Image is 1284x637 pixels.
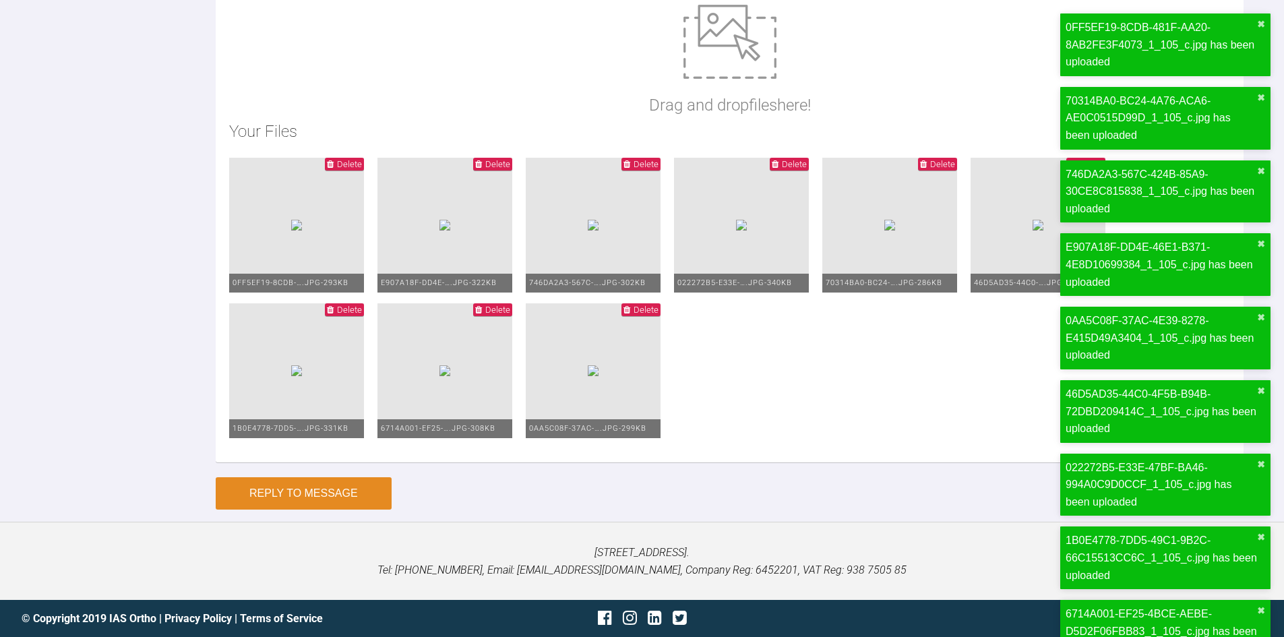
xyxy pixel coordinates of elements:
[634,159,659,169] span: Delete
[1257,19,1265,30] button: close
[649,92,811,118] p: Drag and drop files here!
[233,424,348,433] span: 1B0E4778-7DD5-….jpg - 331KB
[1257,386,1265,396] button: close
[337,305,362,315] span: Delete
[229,119,1230,144] h2: Your Files
[634,305,659,315] span: Delete
[1066,312,1257,364] div: 0AA5C08F-37AC-4E39-8278-E415D49A3404_1_105_c.jpg has been uploaded
[291,220,302,231] img: 465df118-49ab-4b3b-b486-8c6fda968985
[1257,605,1265,616] button: close
[884,220,895,231] img: 4feaffa3-f018-43aa-b827-f507444882cb
[736,220,747,231] img: 9245a271-b642-4806-9127-75c81b9ec6be
[1257,312,1265,323] button: close
[782,159,807,169] span: Delete
[1066,239,1257,291] div: E907A18F-DD4E-46E1-B371-4E8D10699384_1_105_c.jpg has been uploaded
[588,365,599,376] img: 3cc0dada-d752-4e7c-93e6-89a476fe55de
[529,278,646,287] span: 746DA2A3-567C-….jpg - 302KB
[381,424,495,433] span: 6714A001-EF25-….jpg - 308KB
[1257,459,1265,470] button: close
[529,424,646,433] span: 0AA5C08F-37AC-….jpg - 299KB
[826,278,942,287] span: 70314BA0-BC24-….jpg - 286KB
[485,159,510,169] span: Delete
[1066,166,1257,218] div: 746DA2A3-567C-424B-85A9-30CE8C815838_1_105_c.jpg has been uploaded
[1257,166,1265,177] button: close
[974,278,1091,287] span: 46D5AD35-44C0-….jpg - 295KB
[22,544,1262,578] p: [STREET_ADDRESS]. Tel: [PHONE_NUMBER], Email: [EMAIL_ADDRESS][DOMAIN_NAME], Company Reg: 6452201,...
[1066,532,1257,584] div: 1B0E4778-7DD5-49C1-9B2C-66C15513CC6C_1_105_c.jpg has been uploaded
[439,365,450,376] img: 6ec4e801-626d-4138-bca9-3476f96e2d69
[1257,239,1265,249] button: close
[930,159,955,169] span: Delete
[588,220,599,231] img: 173778ab-d9e9-4233-a3b6-79b894a017bc
[439,220,450,231] img: eabcd0df-f3b6-4a7f-ab8d-a43f7d9bc478
[1066,92,1257,144] div: 70314BA0-BC24-4A76-ACA6-AE0C0515D99D_1_105_c.jpg has been uploaded
[240,612,323,625] a: Terms of Service
[164,612,232,625] a: Privacy Policy
[1033,220,1043,231] img: 9b243d33-f015-4f48-bb83-c0d97dddd38c
[337,159,362,169] span: Delete
[677,278,792,287] span: 022272B5-E33E-….jpg - 340KB
[381,278,497,287] span: E907A18F-DD4E-….jpg - 322KB
[1066,386,1257,437] div: 46D5AD35-44C0-4F5B-B94B-72DBD209414C_1_105_c.jpg has been uploaded
[485,305,510,315] span: Delete
[1257,92,1265,103] button: close
[216,477,392,510] button: Reply to Message
[22,610,435,628] div: © Copyright 2019 IAS Ortho | |
[1066,459,1257,511] div: 022272B5-E33E-47BF-BA46-994A0C9D0CCF_1_105_c.jpg has been uploaded
[291,365,302,376] img: 1d4f599a-93e9-4bbe-bbce-d03317d6565e
[1257,532,1265,543] button: close
[233,278,348,287] span: 0FF5EF19-8CDB-….jpg - 293KB
[1066,19,1257,71] div: 0FF5EF19-8CDB-481F-AA20-8AB2FE3F4073_1_105_c.jpg has been uploaded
